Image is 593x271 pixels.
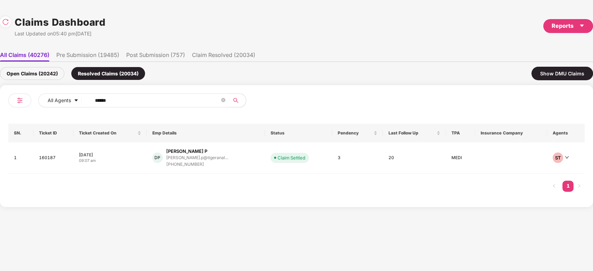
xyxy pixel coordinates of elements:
li: Next Page [574,181,585,192]
span: left [552,184,556,188]
div: Resolved Claims (20034) [71,67,145,80]
span: down [565,155,569,159]
a: 1 [562,181,574,191]
div: [DATE] [79,152,141,158]
div: 09:07 am [79,158,141,164]
td: 1 [8,142,33,174]
span: caret-down [74,98,79,104]
th: TPA [446,124,475,142]
th: Status [265,124,332,142]
th: Insurance Company [475,124,547,142]
td: 3 [332,142,383,174]
div: Reports [552,22,585,30]
div: [PHONE_NUMBER] [166,161,228,168]
th: Pendency [332,124,383,142]
th: Ticket ID [33,124,73,142]
img: svg+xml;base64,PHN2ZyB4bWxucz0iaHR0cDovL3d3dy53My5vcmcvMjAwMC9zdmciIHdpZHRoPSIyNCIgaGVpZ2h0PSIyNC... [16,96,24,105]
span: Last Follow Up [388,130,435,136]
td: 160187 [33,142,73,174]
button: search [229,93,246,107]
td: 20 [383,142,446,174]
div: Last Updated on 05:40 pm[DATE] [15,30,105,38]
button: left [548,181,560,192]
td: MEDI [446,142,475,174]
div: [PERSON_NAME] P [166,148,207,155]
th: Last Follow Up [383,124,446,142]
div: Claim Settled [278,154,305,161]
li: 1 [562,181,574,192]
button: All Agentscaret-down [38,93,94,107]
span: caret-down [579,23,585,28]
div: [PERSON_NAME].p@tigeranal... [166,155,228,160]
span: close-circle [221,98,225,102]
span: right [577,184,581,188]
div: DP [152,153,163,163]
button: right [574,181,585,192]
span: Ticket Created On [79,130,136,136]
li: Previous Page [548,181,560,192]
div: ST [553,153,563,163]
li: Pre Submission (19485) [56,51,119,61]
span: close-circle [221,97,225,104]
li: Claim Resolved (20034) [192,51,255,61]
span: Pendency [338,130,372,136]
th: Agents [547,124,585,142]
span: All Agents [48,97,71,104]
span: search [229,98,242,103]
div: Show DMU Claims [531,67,593,80]
th: Ticket Created On [73,124,147,142]
h1: Claims Dashboard [15,15,105,30]
th: Emp Details [147,124,265,142]
img: svg+xml;base64,PHN2ZyBpZD0iUmVsb2FkLTMyeDMyIiB4bWxucz0iaHR0cDovL3d3dy53My5vcmcvMjAwMC9zdmciIHdpZH... [2,18,9,25]
li: Post Submission (757) [126,51,185,61]
th: SN. [8,124,33,142]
